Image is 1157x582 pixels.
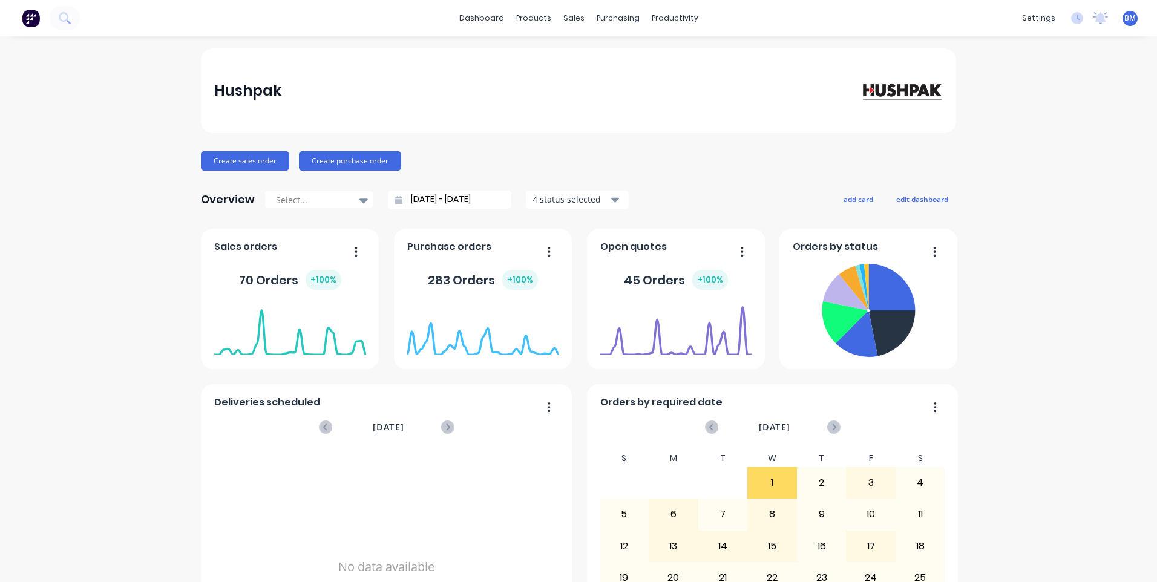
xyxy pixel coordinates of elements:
[373,420,404,434] span: [DATE]
[847,499,895,529] div: 10
[649,499,698,529] div: 6
[649,531,698,561] div: 13
[214,240,277,254] span: Sales orders
[306,270,341,290] div: + 100 %
[793,240,878,254] span: Orders by status
[846,450,896,467] div: F
[896,468,945,498] div: 4
[600,499,649,529] div: 5
[299,151,401,171] button: Create purchase order
[836,191,881,207] button: add card
[214,395,320,410] span: Deliveries scheduled
[239,270,341,290] div: 70 Orders
[896,450,945,467] div: S
[428,270,538,290] div: 283 Orders
[453,9,510,27] a: dashboard
[896,531,945,561] div: 18
[407,240,491,254] span: Purchase orders
[699,499,747,529] div: 7
[747,450,797,467] div: W
[557,9,591,27] div: sales
[600,531,649,561] div: 12
[692,270,728,290] div: + 100 %
[646,9,704,27] div: productivity
[847,468,895,498] div: 3
[847,531,895,561] div: 17
[798,468,846,498] div: 2
[748,531,796,561] div: 15
[759,420,790,434] span: [DATE]
[748,499,796,529] div: 8
[798,531,846,561] div: 16
[22,9,40,27] img: Factory
[510,9,557,27] div: products
[533,193,609,206] div: 4 status selected
[798,499,846,529] div: 9
[698,450,748,467] div: T
[502,270,538,290] div: + 100 %
[600,450,649,467] div: S
[526,191,629,209] button: 4 status selected
[896,499,945,529] div: 11
[591,9,646,27] div: purchasing
[649,450,698,467] div: M
[624,270,728,290] div: 45 Orders
[1016,9,1061,27] div: settings
[699,531,747,561] div: 14
[858,80,943,101] img: Hushpak
[888,191,956,207] button: edit dashboard
[214,79,281,103] div: Hushpak
[600,240,667,254] span: Open quotes
[201,188,255,212] div: Overview
[748,468,796,498] div: 1
[201,151,289,171] button: Create sales order
[1124,13,1136,24] span: BM
[797,450,847,467] div: T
